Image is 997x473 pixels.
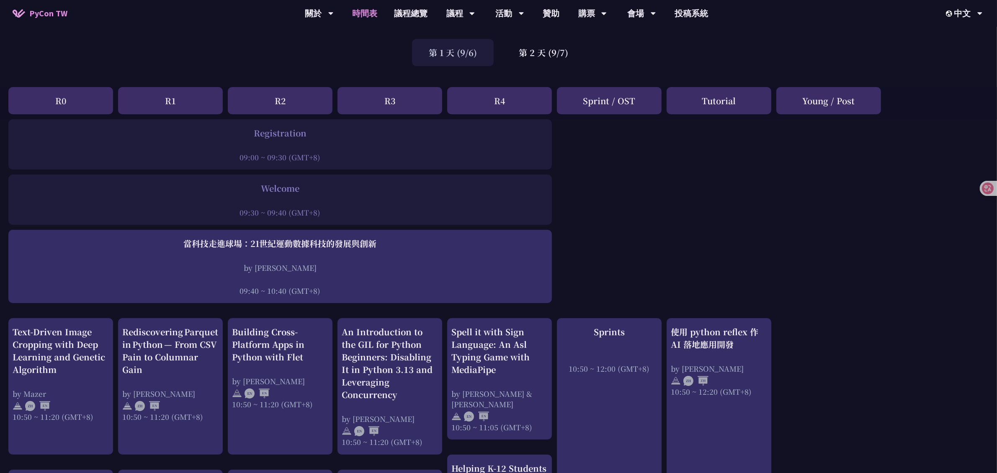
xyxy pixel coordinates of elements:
a: An Introduction to the GIL for Python Beginners: Disabling It in Python 3.13 and Leveraging Concu... [342,326,438,447]
div: 10:50 ~ 11:20 (GMT+8) [342,437,438,447]
img: svg+xml;base64,PHN2ZyB4bWxucz0iaHR0cDovL3d3dy53My5vcmcvMjAwMC9zdmciIHdpZHRoPSIyNCIgaGVpZ2h0PSIyNC... [13,401,23,411]
img: ZHZH.38617ef.svg [683,376,708,386]
a: Spell it with Sign Language: An Asl Typing Game with MediaPipe by [PERSON_NAME] & [PERSON_NAME] 1... [451,326,548,432]
div: 10:50 ~ 11:20 (GMT+8) [232,399,328,409]
img: ENEN.5a408d1.svg [245,388,270,398]
div: by [PERSON_NAME] [13,262,548,273]
div: 使用 python reflex 作 AI 落地應用開發 [671,326,767,351]
div: Rediscovering Parquet in Python — From CSV Pain to Columnar Gain [122,326,219,376]
div: 10:50 ~ 11:20 (GMT+8) [122,411,219,422]
a: Text-Driven Image Cropping with Deep Learning and Genetic Algorithm by Mazer 10:50 ~ 11:20 (GMT+8) [13,326,109,422]
div: 當科技走進球場：21世紀運動數據科技的發展與創新 [13,237,548,250]
div: by [PERSON_NAME] & [PERSON_NAME] [451,388,548,409]
div: Sprints [561,326,657,338]
div: by [PERSON_NAME] [122,388,219,399]
div: 09:00 ~ 09:30 (GMT+8) [13,152,548,162]
img: ENEN.5a408d1.svg [354,426,379,436]
div: by Mazer [13,388,109,399]
div: 10:50 ~ 11:20 (GMT+8) [13,411,109,422]
div: 09:40 ~ 10:40 (GMT+8) [13,285,548,296]
img: Locale Icon [946,10,954,17]
img: svg+xml;base64,PHN2ZyB4bWxucz0iaHR0cDovL3d3dy53My5vcmcvMjAwMC9zdmciIHdpZHRoPSIyNCIgaGVpZ2h0PSIyNC... [122,401,132,411]
div: R3 [337,87,442,114]
div: Welcome [13,182,548,195]
img: svg+xml;base64,PHN2ZyB4bWxucz0iaHR0cDovL3d3dy53My5vcmcvMjAwMC9zdmciIHdpZHRoPSIyNCIgaGVpZ2h0PSIyNC... [671,376,681,386]
div: R1 [118,87,223,114]
div: Spell it with Sign Language: An Asl Typing Game with MediaPipe [451,326,548,376]
img: ZHEN.371966e.svg [135,401,160,411]
a: Rediscovering Parquet in Python — From CSV Pain to Columnar Gain by [PERSON_NAME] 10:50 ~ 11:20 (... [122,326,219,422]
img: ENEN.5a408d1.svg [464,411,489,422]
div: by [PERSON_NAME] [232,376,328,386]
div: Tutorial [667,87,771,114]
div: Text-Driven Image Cropping with Deep Learning and Genetic Algorithm [13,326,109,376]
span: PyCon TW [29,7,67,20]
div: 10:50 ~ 11:05 (GMT+8) [451,422,548,432]
div: R4 [447,87,552,114]
img: svg+xml;base64,PHN2ZyB4bWxucz0iaHR0cDovL3d3dy53My5vcmcvMjAwMC9zdmciIHdpZHRoPSIyNCIgaGVpZ2h0PSIyNC... [232,388,242,398]
div: Sprint / OST [557,87,662,114]
a: Building Cross-Platform Apps in Python with Flet by [PERSON_NAME] 10:50 ~ 11:20 (GMT+8) [232,326,328,409]
img: svg+xml;base64,PHN2ZyB4bWxucz0iaHR0cDovL3d3dy53My5vcmcvMjAwMC9zdmciIHdpZHRoPSIyNCIgaGVpZ2h0PSIyNC... [342,426,352,436]
div: An Introduction to the GIL for Python Beginners: Disabling It in Python 3.13 and Leveraging Concu... [342,326,438,401]
img: ZHEN.371966e.svg [25,401,50,411]
div: R0 [8,87,113,114]
div: by [PERSON_NAME] [671,363,767,374]
div: R2 [228,87,332,114]
div: 第 1 天 (9/6) [412,39,494,66]
div: Young / Post [776,87,881,114]
a: PyCon TW [4,3,76,24]
div: Building Cross-Platform Apps in Python with Flet [232,326,328,363]
div: by [PERSON_NAME] [342,414,438,424]
img: svg+xml;base64,PHN2ZyB4bWxucz0iaHR0cDovL3d3dy53My5vcmcvMjAwMC9zdmciIHdpZHRoPSIyNCIgaGVpZ2h0PSIyNC... [451,411,461,422]
div: 09:30 ~ 09:40 (GMT+8) [13,207,548,218]
a: 當科技走進球場：21世紀運動數據科技的發展與創新 by [PERSON_NAME] 09:40 ~ 10:40 (GMT+8) [13,237,548,296]
div: 10:50 ~ 12:00 (GMT+8) [561,363,657,374]
a: 使用 python reflex 作 AI 落地應用開發 by [PERSON_NAME] 10:50 ~ 12:20 (GMT+8) [671,326,767,397]
div: Registration [13,127,548,139]
div: 第 2 天 (9/7) [502,39,585,66]
img: Home icon of PyCon TW 2025 [13,9,25,18]
div: 10:50 ~ 12:20 (GMT+8) [671,386,767,397]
